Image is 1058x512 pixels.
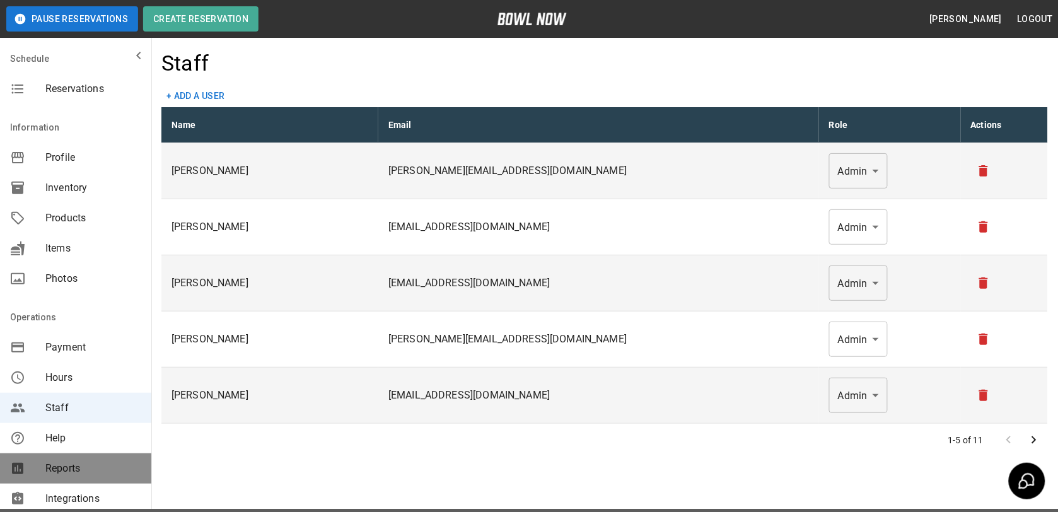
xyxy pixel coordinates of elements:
[378,107,819,143] th: Email
[161,107,1048,424] table: sticky table
[45,150,141,165] span: Profile
[924,8,1007,31] button: [PERSON_NAME]
[829,265,888,301] div: Admin
[171,388,368,403] p: [PERSON_NAME]
[45,370,141,385] span: Hours
[45,271,141,286] span: Photos
[388,332,809,347] p: [PERSON_NAME][EMAIL_ADDRESS][DOMAIN_NAME]
[171,332,368,347] p: [PERSON_NAME]
[45,81,141,96] span: Reservations
[829,322,888,357] div: Admin
[971,214,996,240] button: remove
[171,219,368,235] p: [PERSON_NAME]
[1021,428,1047,453] button: Go to next page
[171,163,368,178] p: [PERSON_NAME]
[161,50,209,77] h4: Staff
[45,180,141,195] span: Inventory
[971,271,996,296] button: remove
[497,13,567,25] img: logo
[971,327,996,352] button: remove
[45,461,141,476] span: Reports
[45,491,141,506] span: Integrations
[829,209,888,245] div: Admin
[948,434,984,446] p: 1-5 of 11
[143,6,259,32] button: Create Reservation
[388,276,809,291] p: [EMAIL_ADDRESS][DOMAIN_NAME]
[171,276,368,291] p: [PERSON_NAME]
[971,383,996,408] button: remove
[6,6,138,32] button: Pause Reservations
[819,107,961,143] th: Role
[388,219,809,235] p: [EMAIL_ADDRESS][DOMAIN_NAME]
[1013,8,1058,31] button: Logout
[161,107,378,143] th: Name
[829,378,888,413] div: Admin
[388,388,809,403] p: [EMAIL_ADDRESS][DOMAIN_NAME]
[161,84,230,108] button: + Add a user
[45,241,141,256] span: Items
[961,107,1048,143] th: Actions
[971,158,996,183] button: remove
[45,431,141,446] span: Help
[45,340,141,355] span: Payment
[388,163,809,178] p: [PERSON_NAME][EMAIL_ADDRESS][DOMAIN_NAME]
[45,400,141,416] span: Staff
[829,153,888,189] div: Admin
[45,211,141,226] span: Products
